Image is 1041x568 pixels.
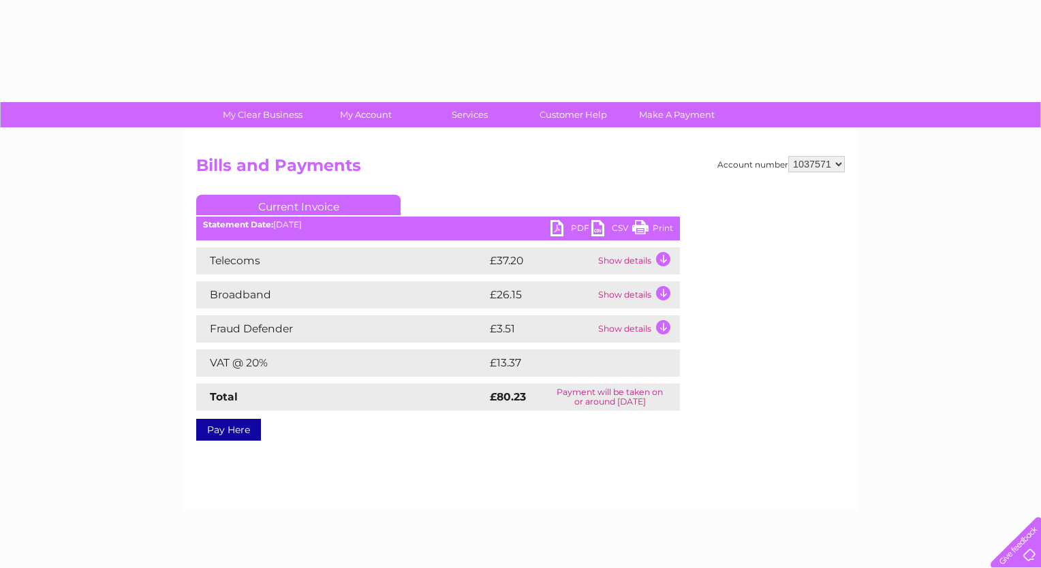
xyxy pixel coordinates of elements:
[486,315,595,343] td: £3.51
[196,349,486,377] td: VAT @ 20%
[210,390,238,403] strong: Total
[517,102,630,127] a: Customer Help
[196,419,261,441] a: Pay Here
[196,220,680,230] div: [DATE]
[196,247,486,274] td: Telecoms
[196,281,486,309] td: Broadband
[591,220,632,240] a: CSV
[595,315,680,343] td: Show details
[196,195,401,215] a: Current Invoice
[621,102,733,127] a: Make A Payment
[196,315,486,343] td: Fraud Defender
[632,220,673,240] a: Print
[486,349,651,377] td: £13.37
[550,220,591,240] a: PDF
[486,247,595,274] td: £37.20
[203,219,273,230] b: Statement Date:
[206,102,319,127] a: My Clear Business
[595,247,680,274] td: Show details
[196,156,845,182] h2: Bills and Payments
[540,383,680,411] td: Payment will be taken on or around [DATE]
[717,156,845,172] div: Account number
[490,390,526,403] strong: £80.23
[414,102,526,127] a: Services
[595,281,680,309] td: Show details
[310,102,422,127] a: My Account
[486,281,595,309] td: £26.15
